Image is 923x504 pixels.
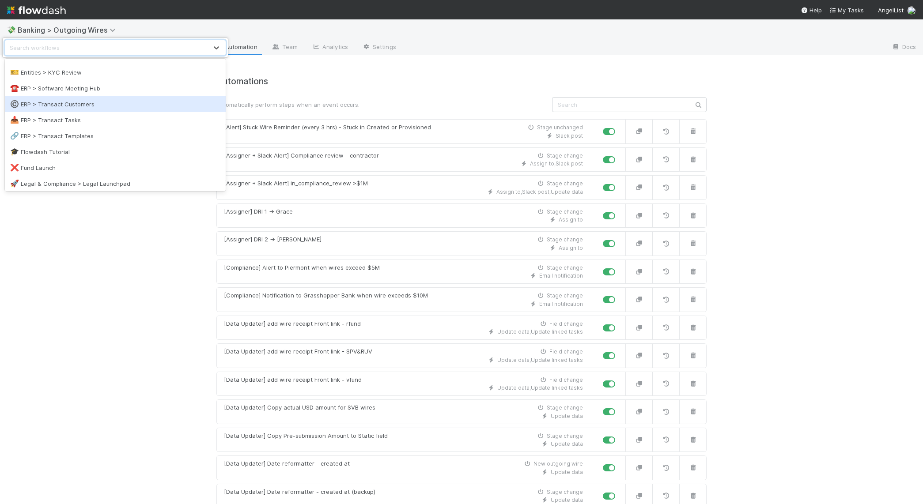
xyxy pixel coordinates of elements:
[10,84,220,93] div: ERP > Software Meeting Hub
[10,84,19,92] span: ☎️
[10,148,19,155] span: 🎓
[10,132,220,140] div: ERP > Transact Templates
[10,68,220,77] div: Entities > KYC Review
[10,53,19,60] span: 🎫
[10,68,19,76] span: 🎫
[10,100,19,108] span: ©️
[10,43,60,52] div: Search workflows
[10,179,220,188] div: Legal & Compliance > Legal Launchpad
[10,116,19,124] span: 📥
[10,147,220,156] div: Flowdash Tutorial
[10,180,19,187] span: 🚀
[10,132,19,139] span: 🔗
[10,164,19,171] span: ❌
[10,163,220,172] div: Fund Launch
[10,116,220,124] div: ERP > Transact Tasks
[10,100,220,109] div: ERP > Transact Customers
